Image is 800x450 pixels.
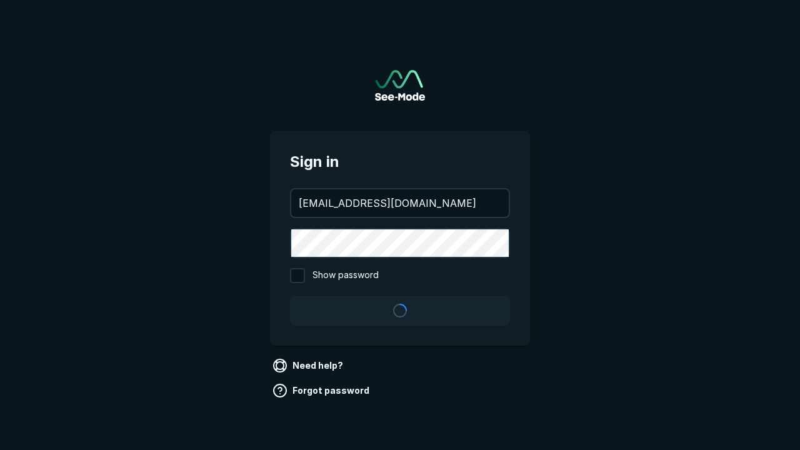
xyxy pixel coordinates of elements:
a: Need help? [270,356,348,376]
span: Sign in [290,151,510,173]
img: See-Mode Logo [375,70,425,101]
input: your@email.com [291,189,509,217]
a: Forgot password [270,381,374,401]
span: Show password [312,268,379,283]
a: Go to sign in [375,70,425,101]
